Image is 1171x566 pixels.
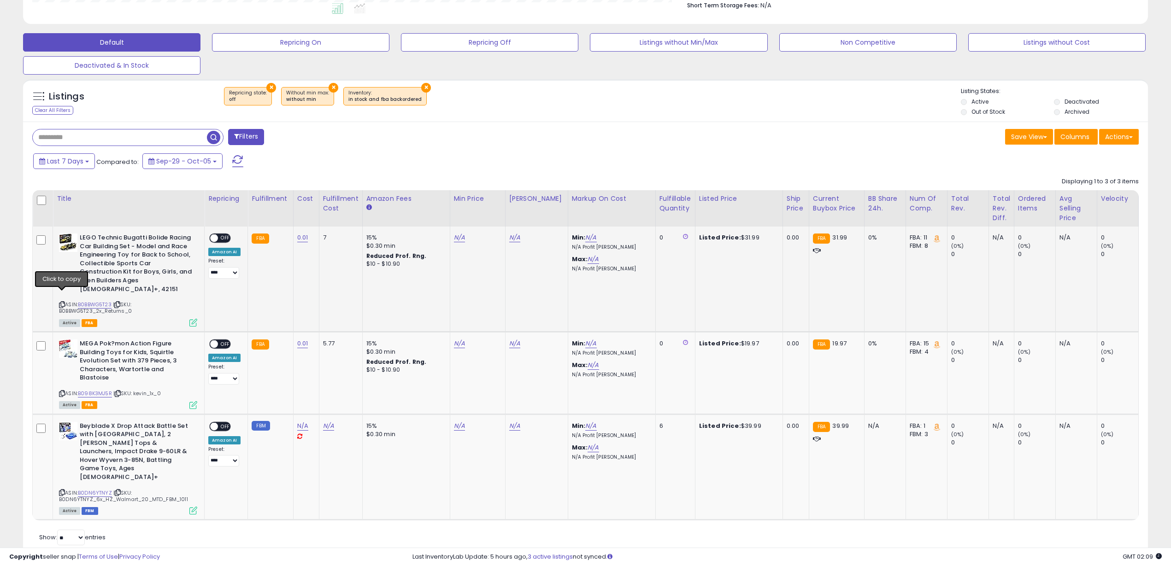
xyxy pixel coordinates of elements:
[1099,129,1139,145] button: Actions
[699,194,779,204] div: Listed Price
[1101,438,1138,447] div: 0
[585,339,596,348] a: N/A
[572,421,586,430] b: Min:
[699,339,776,348] div: $19.97
[59,422,77,440] img: 51mN5nWs0kL._SL40_.jpg
[366,358,427,366] b: Reduced Prof. Rng.
[9,552,43,561] strong: Copyright
[572,244,648,251] p: N/A Profit [PERSON_NAME]
[1059,233,1090,242] div: N/A
[572,194,652,204] div: Markup on Cost
[509,339,520,348] a: N/A
[588,361,599,370] a: N/A
[699,339,741,348] b: Listed Price:
[832,339,847,348] span: 19.97
[1065,108,1089,116] label: Archived
[1005,129,1053,145] button: Save View
[208,194,244,204] div: Repricing
[79,552,118,561] a: Terms of Use
[1059,339,1090,348] div: N/A
[366,366,443,374] div: $10 - $10.90
[208,248,241,256] div: Amazon AI
[286,89,329,103] span: Without min max :
[323,194,359,213] div: Fulfillment Cost
[585,421,596,431] a: N/A
[951,242,964,250] small: (0%)
[1018,339,1055,348] div: 0
[509,233,520,242] a: N/A
[119,552,160,561] a: Privacy Policy
[509,194,564,204] div: [PERSON_NAME]
[366,233,443,242] div: 15%
[286,96,329,103] div: without min
[1101,194,1135,204] div: Velocity
[323,421,334,431] a: N/A
[971,108,1005,116] label: Out of Stock
[572,339,586,348] b: Min:
[910,242,940,250] div: FBM: 8
[951,348,964,356] small: (0%)
[454,339,465,348] a: N/A
[659,233,688,242] div: 0
[59,339,197,408] div: ASIN:
[23,33,200,52] button: Default
[868,194,902,213] div: BB Share 24h.
[1018,194,1052,213] div: Ordered Items
[572,266,648,272] p: N/A Profit [PERSON_NAME]
[49,90,84,103] h5: Listings
[760,1,771,10] span: N/A
[252,233,269,244] small: FBA
[588,443,599,452] a: N/A
[813,422,830,432] small: FBA
[366,260,443,268] div: $10 - $10.90
[218,340,233,348] span: OFF
[59,489,188,503] span: | SKU: B0DN6YTNYZ_6x_HZ_Walmart_20_MTD_FBM_1011
[297,339,308,348] a: 0.01
[366,242,443,250] div: $0.30 min
[33,153,95,169] button: Last 7 Days
[528,552,573,561] a: 3 active listings
[568,190,655,227] th: The percentage added to the cost of goods (COGS) that forms the calculator for Min & Max prices.
[951,233,989,242] div: 0
[993,194,1010,223] div: Total Rev. Diff.
[1018,431,1031,438] small: (0%)
[1018,242,1031,250] small: (0%)
[252,421,270,431] small: FBM
[348,96,422,103] div: in stock and fba backordered
[1101,233,1138,242] div: 0
[1018,233,1055,242] div: 0
[59,401,80,409] span: All listings currently available for purchase on Amazon
[82,507,98,515] span: FBM
[951,339,989,348] div: 0
[421,83,431,93] button: ×
[228,129,264,145] button: Filters
[910,339,940,348] div: FBA: 15
[1018,348,1031,356] small: (0%)
[366,348,443,356] div: $0.30 min
[266,83,276,93] button: ×
[659,194,691,213] div: Fulfillable Quantity
[297,194,315,204] div: Cost
[1054,129,1098,145] button: Columns
[297,233,308,242] a: 0.01
[787,339,802,348] div: 0.00
[832,233,847,242] span: 31.99
[659,422,688,430] div: 6
[142,153,223,169] button: Sep-29 - Oct-05
[1059,422,1090,430] div: N/A
[156,157,211,166] span: Sep-29 - Oct-05
[78,390,112,397] a: B098K3MJ5R
[229,89,267,103] span: Repricing state :
[1101,422,1138,430] div: 0
[813,194,860,213] div: Current Buybox Price
[1018,422,1055,430] div: 0
[59,507,80,515] span: All listings currently available for purchase on Amazon
[113,390,161,397] span: | SKU: kevin_1x_0
[659,339,688,348] div: 0
[1101,348,1114,356] small: (0%)
[208,364,241,385] div: Preset:
[366,194,446,204] div: Amazon Fees
[208,436,241,444] div: Amazon AI
[454,233,465,242] a: N/A
[47,157,83,166] span: Last 7 Days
